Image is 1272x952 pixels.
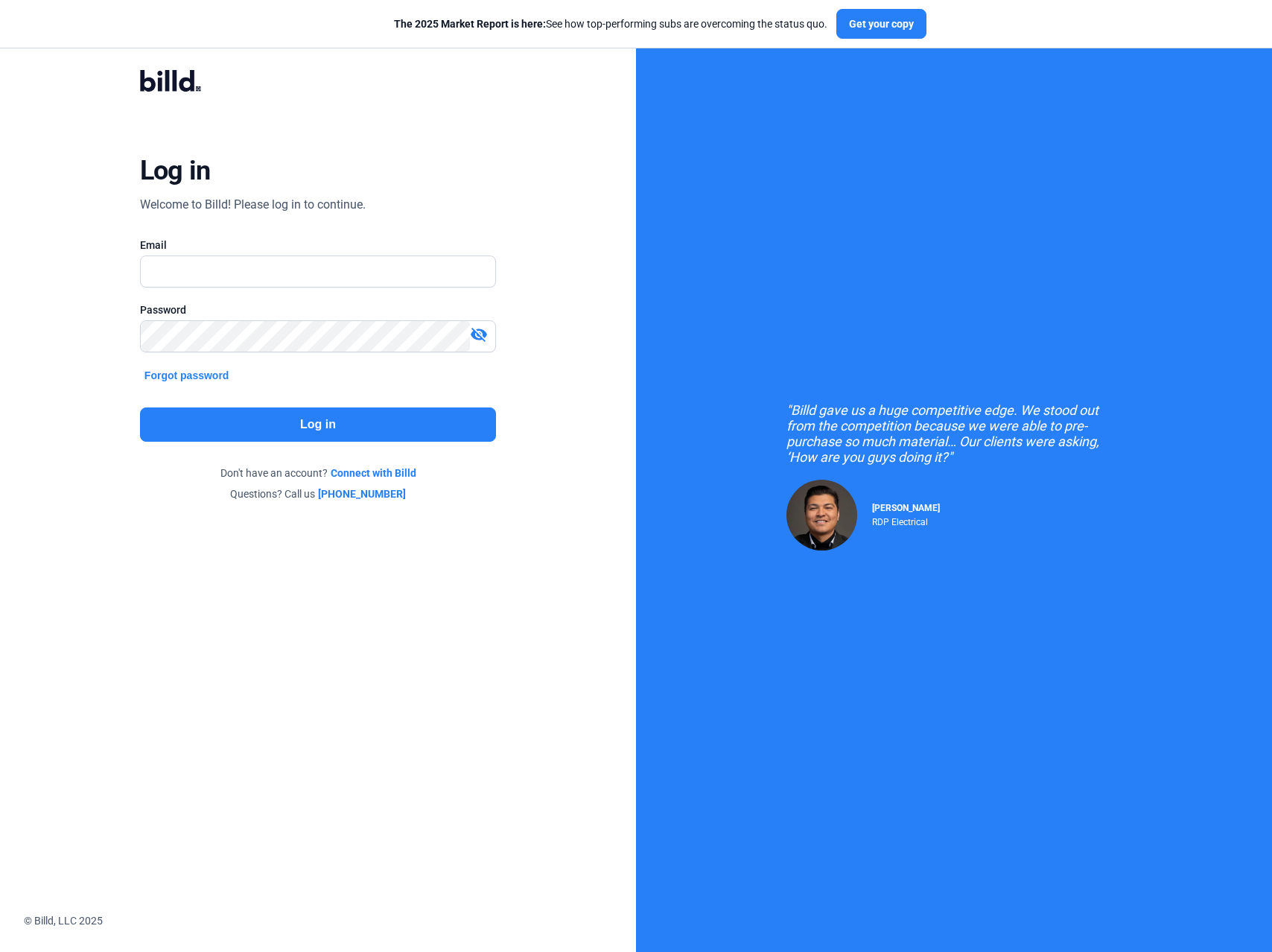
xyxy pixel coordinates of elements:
mat-icon: visibility_off [470,326,488,343]
div: Password [140,302,496,317]
button: Get your copy [836,9,926,39]
div: RDP Electrical [872,513,940,527]
img: Raul Pacheco [786,480,857,550]
span: [PERSON_NAME] [872,503,940,513]
div: Email [140,238,496,253]
div: Don't have an account? [140,466,496,480]
span: The 2025 Market Report is here: [394,18,546,30]
div: Questions? Call us [140,486,496,501]
button: Forgot password [140,367,234,384]
div: Welcome to Billd! Please log in to continue. [140,196,366,214]
a: [PHONE_NUMBER] [318,486,406,501]
div: Log in [140,154,211,187]
a: Connect with Billd [331,466,416,480]
button: Log in [140,407,496,442]
div: "Billd gave us a huge competitive edge. We stood out from the competition because we were able to... [786,402,1122,465]
div: See how top-performing subs are overcoming the status quo. [394,16,827,31]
